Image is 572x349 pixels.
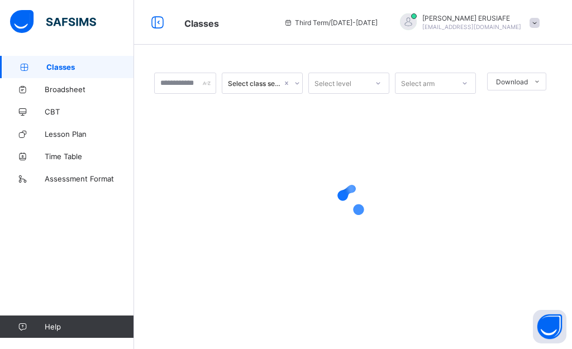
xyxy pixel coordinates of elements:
span: Classes [184,18,219,29]
span: CBT [45,107,134,116]
span: [EMAIL_ADDRESS][DOMAIN_NAME] [422,23,521,30]
span: Assessment Format [45,174,134,183]
span: Classes [46,63,134,71]
div: Select level [314,73,351,94]
span: [PERSON_NAME] ERUSIAFE [422,14,521,22]
img: safsims [10,10,96,34]
button: Open asap [533,310,566,343]
div: Select class section [228,79,282,88]
span: Lesson Plan [45,130,134,138]
span: Help [45,322,134,331]
div: SAMSONERUSIAFE [389,13,545,32]
div: Select arm [401,73,435,94]
span: Time Table [45,152,134,161]
span: session/term information [284,18,378,27]
span: Broadsheet [45,85,134,94]
span: Download [496,78,528,86]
